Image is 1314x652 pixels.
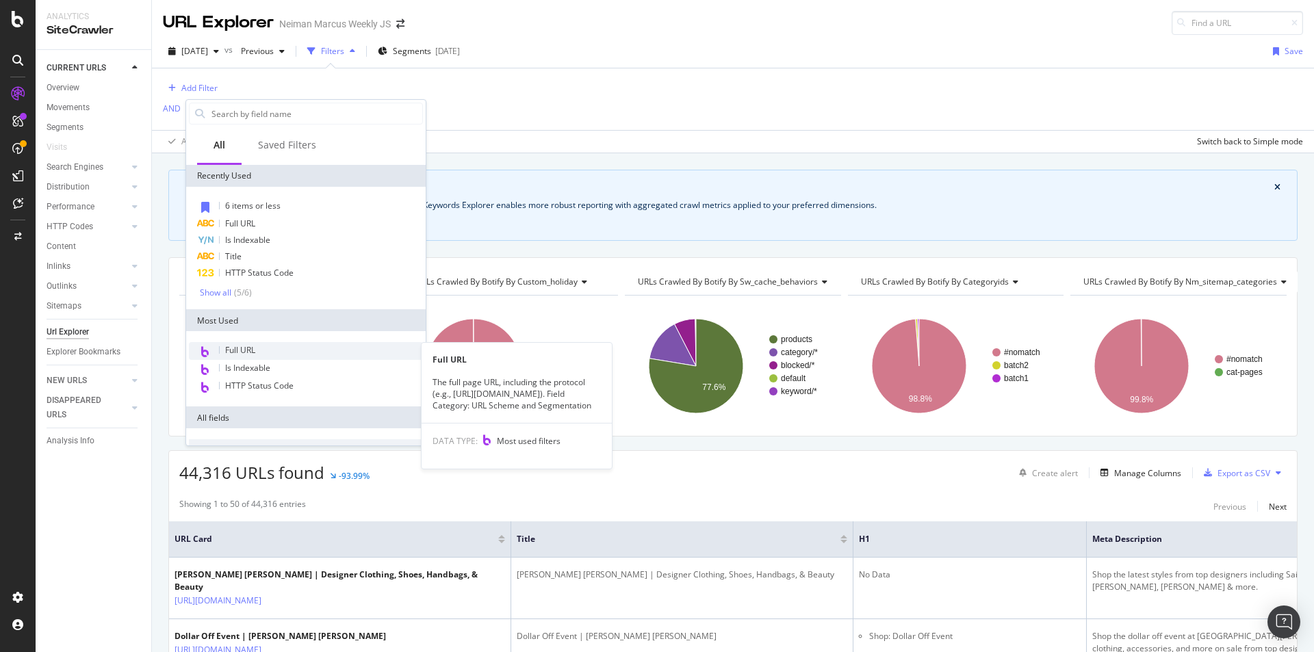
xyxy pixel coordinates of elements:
a: Content [47,239,142,254]
div: Performance [47,200,94,214]
input: Find a URL [1172,11,1303,35]
span: Most used filters [497,435,561,447]
a: Overview [47,81,142,95]
div: Content [47,239,76,254]
a: Outlinks [47,279,128,294]
a: Analysis Info [47,434,142,448]
a: Url Explorer [47,325,142,339]
h4: URLs Crawled By Botify By nm_sitemap_categories [1081,271,1298,293]
div: Analysis Info [47,434,94,448]
span: Previous [235,45,274,57]
button: AND [163,102,181,115]
a: CURRENT URLS [47,61,128,75]
text: 77.6% [703,382,726,392]
div: DISAPPEARED URLS [47,393,116,422]
div: SiteCrawler [47,23,140,38]
a: NEW URLS [47,374,128,388]
text: blocked/* [781,361,815,370]
div: All fields [186,406,426,428]
span: 2025 Oct. 13th [181,45,208,57]
text: batch2 [1004,361,1029,370]
div: Dollar Off Event | [PERSON_NAME] [PERSON_NAME] [517,630,847,642]
svg: A chart. [402,307,619,426]
span: URLs Crawled By Botify By nm_sitemap_categories [1083,276,1277,287]
span: Is Indexable [225,362,270,374]
span: Is Indexable [225,234,270,246]
h4: URLs Crawled By Botify By categoryids [858,271,1052,293]
div: Neiman Marcus Weekly JS [279,17,391,31]
a: Explorer Bookmarks [47,345,142,359]
div: Previous [1213,501,1246,512]
span: H1 [859,533,1060,545]
button: Next [1269,498,1287,514]
span: URL Card [175,533,495,545]
div: HTTP Codes [47,220,93,234]
div: No Data [859,569,1081,581]
div: info banner [168,170,1298,241]
div: Segments [47,120,83,135]
a: [URL][DOMAIN_NAME] [175,594,261,608]
button: Segments[DATE] [372,40,465,62]
span: Title [225,250,242,262]
text: products [781,335,812,344]
div: Showing 1 to 50 of 44,316 entries [179,498,306,514]
div: Overview [47,81,79,95]
div: Add Filter [181,82,218,94]
span: HTTP Status Code [225,380,294,391]
div: Apply [181,135,203,147]
div: All [214,138,225,152]
div: Export as CSV [1218,467,1270,479]
div: URLs [189,439,423,461]
button: Apply [163,131,203,153]
span: Segments [393,45,431,57]
a: Search Engines [47,160,128,174]
div: Crawl metrics are now in the RealKeywords Explorer [199,181,1274,194]
button: Export as CSV [1198,462,1270,484]
button: Switch back to Simple mode [1191,131,1303,153]
div: Analytics [47,11,140,23]
span: Full URL [225,218,255,229]
a: Segments [47,120,142,135]
button: Manage Columns [1095,465,1181,481]
div: Outlinks [47,279,77,294]
span: URLs Crawled By Botify By custom_holiday [415,276,578,287]
div: The full page URL, including the protocol (e.g., [URL][DOMAIN_NAME]). Field Category: URL Scheme ... [422,376,612,411]
svg: A chart. [625,307,841,426]
div: CURRENT URLS [47,61,106,75]
div: Create alert [1032,467,1078,479]
div: Manage Columns [1114,467,1181,479]
text: 99.8% [1131,395,1154,404]
div: Open Intercom Messenger [1267,605,1300,638]
span: Title [517,533,820,545]
svg: A chart. [179,307,396,426]
div: -93.99% [339,470,370,482]
div: Distribution [47,180,90,194]
text: 98.8% [909,394,932,404]
button: Save [1267,40,1303,62]
div: Visits [47,140,67,155]
li: Shop: Dollar Off Event [869,630,1081,642]
svg: A chart. [1070,307,1287,426]
div: arrow-right-arrow-left [396,19,404,29]
div: NEW URLS [47,374,87,388]
h4: URLs Crawled By Botify By sw_cache_behaviors [635,271,838,293]
button: Create alert [1014,462,1078,484]
span: DATA TYPE: [433,435,478,447]
button: [DATE] [163,40,224,62]
div: Most Used [186,309,426,331]
div: Switch back to Simple mode [1197,135,1303,147]
text: #nomatch [1004,348,1040,357]
button: Add Filter [163,80,218,96]
div: Save [1285,45,1303,57]
a: Distribution [47,180,128,194]
div: Filters [321,45,344,57]
text: keyword/* [781,387,817,396]
h4: URLs Crawled By Botify By custom_holiday [413,271,606,293]
button: Filters [302,40,361,62]
div: Full URL [422,354,612,365]
span: vs [224,44,235,55]
a: DISAPPEARED URLS [47,393,128,422]
a: Inlinks [47,259,128,274]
